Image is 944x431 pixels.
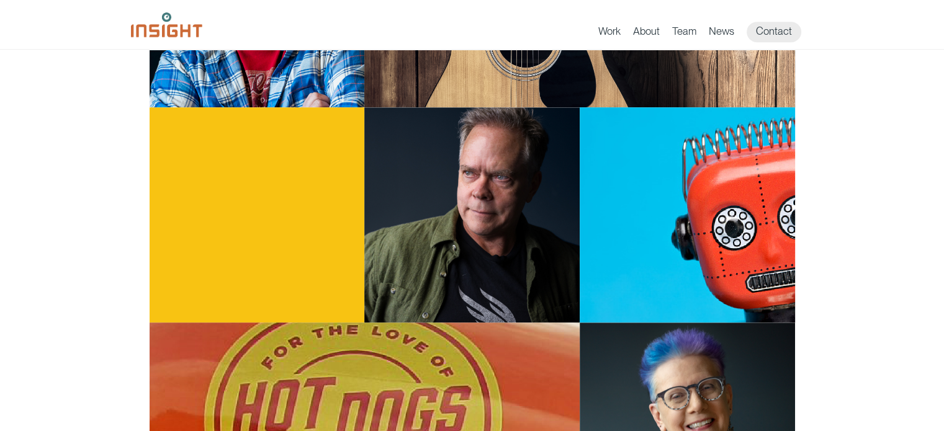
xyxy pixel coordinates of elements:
[709,25,734,42] a: News
[598,25,621,42] a: Work
[672,25,696,42] a: Team
[364,107,580,322] img: James Strange
[598,22,814,42] nav: primary navigation menu
[131,12,202,37] img: Insight Marketing Design
[633,25,660,42] a: About
[150,107,795,322] a: James Strange
[747,22,801,42] a: Contact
